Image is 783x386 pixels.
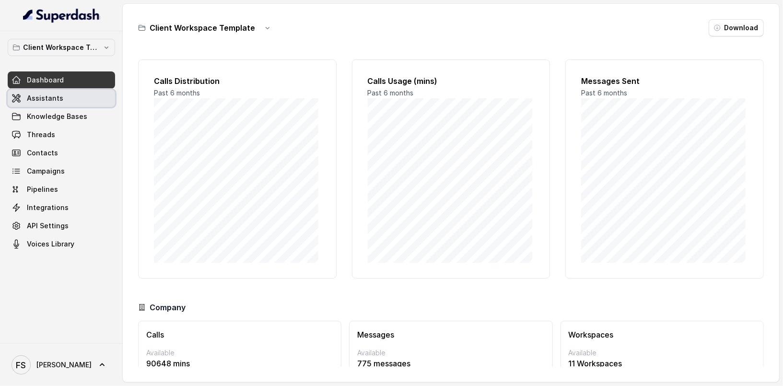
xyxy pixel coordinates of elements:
[357,358,544,369] p: 775 messages
[357,348,544,358] p: Available
[27,112,87,121] span: Knowledge Bases
[27,239,74,249] span: Voices Library
[8,39,115,56] button: Client Workspace Template
[569,348,756,358] p: Available
[146,348,333,358] p: Available
[8,163,115,180] a: Campaigns
[581,89,627,97] span: Past 6 months
[27,185,58,194] span: Pipelines
[8,217,115,234] a: API Settings
[36,360,92,370] span: [PERSON_NAME]
[8,199,115,216] a: Integrations
[23,42,100,53] p: Client Workspace Template
[27,94,63,103] span: Assistants
[8,90,115,107] a: Assistants
[27,166,65,176] span: Campaigns
[27,221,69,231] span: API Settings
[27,148,58,158] span: Contacts
[8,235,115,253] a: Voices Library
[357,329,544,340] h3: Messages
[154,89,200,97] span: Past 6 months
[709,19,764,36] button: Download
[27,130,55,140] span: Threads
[569,329,756,340] h3: Workspaces
[150,302,186,313] h3: Company
[8,108,115,125] a: Knowledge Bases
[27,203,69,212] span: Integrations
[16,360,26,370] text: FS
[8,181,115,198] a: Pipelines
[8,126,115,143] a: Threads
[368,89,414,97] span: Past 6 months
[8,71,115,89] a: Dashboard
[569,358,756,369] p: 11 Workspaces
[27,75,64,85] span: Dashboard
[150,22,255,34] h3: Client Workspace Template
[146,329,333,340] h3: Calls
[146,358,333,369] p: 90648 mins
[23,8,100,23] img: light.svg
[154,75,321,87] h2: Calls Distribution
[581,75,748,87] h2: Messages Sent
[8,144,115,162] a: Contacts
[368,75,535,87] h2: Calls Usage (mins)
[8,351,115,378] a: [PERSON_NAME]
